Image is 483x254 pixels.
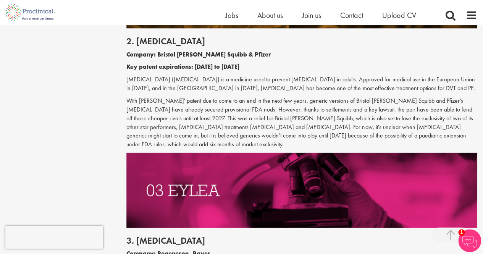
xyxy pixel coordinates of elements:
[340,10,363,20] a: Contact
[126,63,239,71] b: Key patent expirations: [DATE] to [DATE]
[382,10,416,20] a: Upload CV
[257,10,283,20] a: About us
[5,226,103,249] iframe: reCAPTCHA
[126,153,477,228] img: Drugs with patents due to expire Eylea
[458,229,465,236] span: 1
[126,97,477,149] p: With [PERSON_NAME]' patent due to come to an end in the next few years, generic versions of Brist...
[126,236,477,246] h2: 3. [MEDICAL_DATA]
[225,10,238,20] a: Jobs
[126,36,477,46] h2: 2. [MEDICAL_DATA]
[458,229,481,252] img: Chatbot
[302,10,321,20] a: Join us
[126,50,271,58] b: Company: Bristol [PERSON_NAME] Squibb & Pfizer
[126,75,477,93] p: [MEDICAL_DATA] ([MEDICAL_DATA]) is a medicine used to prevent [MEDICAL_DATA] in adults. Approved ...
